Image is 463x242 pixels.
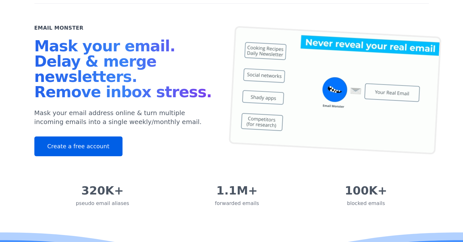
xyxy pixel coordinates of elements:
[345,184,387,197] div: 100K+
[228,26,441,155] img: temp mail, free temporary mail, Temporary Email
[76,184,129,197] div: 320K+
[345,200,387,207] div: blocked emails
[215,200,259,207] div: forwarded emails
[76,200,129,207] div: pseudo email aliases
[34,24,84,32] h2: Email Monster
[34,108,216,126] p: Mask your email address online & turn multiple incoming emails into a single weekly/monthly email.
[34,136,123,156] a: Create a free account
[215,184,259,197] div: 1.1M+
[34,38,216,102] h1: Mask your email. Delay & merge newsletters. Remove inbox stress.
